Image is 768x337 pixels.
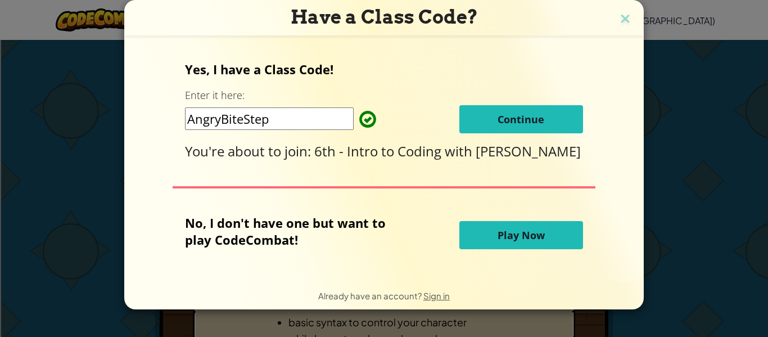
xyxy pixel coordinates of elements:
[185,142,314,160] span: You're about to join:
[618,11,633,28] img: close icon
[498,228,545,242] span: Play Now
[185,88,245,102] label: Enter it here:
[476,142,581,160] span: [PERSON_NAME]
[459,221,583,249] button: Play Now
[185,61,582,78] p: Yes, I have a Class Code!
[318,290,423,301] span: Already have an account?
[185,214,403,248] p: No, I don't have one but want to play CodeCombat!
[423,290,450,301] a: Sign in
[291,6,478,28] span: Have a Class Code?
[314,142,445,160] span: 6th - Intro to Coding
[445,142,476,160] span: with
[459,105,583,133] button: Continue
[498,113,544,126] span: Continue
